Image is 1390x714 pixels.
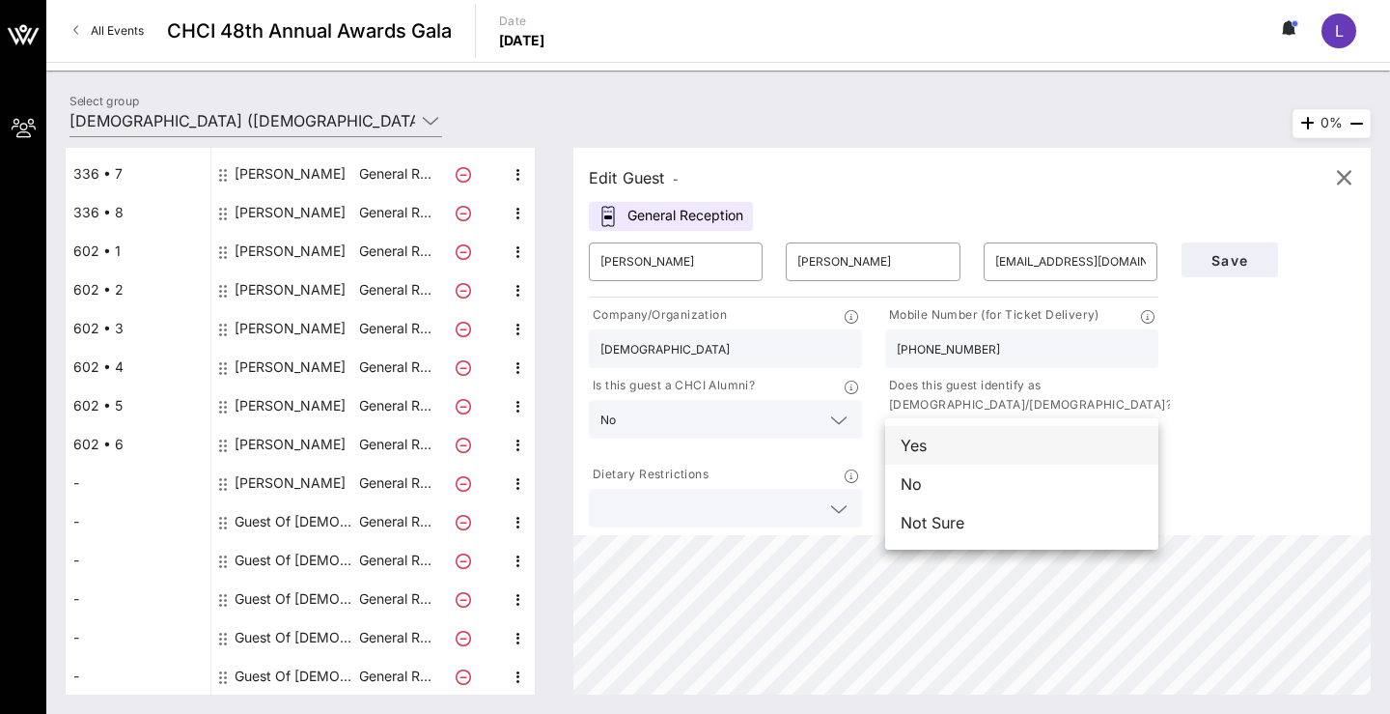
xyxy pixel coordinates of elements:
p: General R… [356,580,433,618]
div: 602 • 2 [66,271,210,309]
p: General R… [356,386,433,425]
div: 602 • 1 [66,232,210,271]
p: General R… [356,618,433,657]
p: Company/Organization [589,305,727,326]
div: Rocio Inclan [235,155,346,193]
div: Yes [885,426,1158,465]
p: Date [499,12,545,31]
div: Guest Of National Education Association [235,541,356,580]
div: - [66,464,210,502]
div: Hilario Benzon [235,425,346,464]
div: Katrina Mendiola [235,232,346,271]
div: Not Sure [885,503,1158,542]
div: Guest Of National Education Association [235,502,356,541]
p: General R… [356,232,433,271]
div: Amie Baca-Oehlert [235,464,346,502]
div: Guest Of National Education Association [235,580,356,618]
p: General R… [356,309,433,348]
div: 602 • 5 [66,386,210,425]
p: General R… [356,502,433,541]
div: Susana O'Daniel [235,348,346,386]
div: - [66,580,210,618]
div: - [66,657,210,696]
span: Save [1197,252,1263,269]
p: General R… [356,348,433,386]
div: L [1321,14,1356,48]
p: General R… [356,657,433,696]
div: General Reception [589,202,753,231]
div: 0% [1293,109,1371,138]
button: Save [1181,243,1278,277]
a: All Events [62,15,155,46]
label: Select group [69,94,139,108]
div: Kristofer Garcia [235,309,346,348]
div: No [589,400,862,439]
span: L [1335,21,1344,41]
div: - [66,502,210,541]
div: Miguel Gonzalez [235,271,346,309]
p: General R… [356,193,433,232]
div: Guest Of National Education Association [235,618,356,657]
div: Kim Trinca [235,193,346,232]
p: General R… [356,271,433,309]
div: 336 • 7 [66,155,210,193]
p: Is this guest a CHCI Alumni? [589,376,755,396]
div: Guest Of National Education Association [235,657,356,696]
p: General R… [356,425,433,464]
div: Nico Ballon [235,386,346,425]
div: 602 • 4 [66,348,210,386]
div: No [600,414,616,427]
div: - [66,541,210,580]
span: All Events [91,23,144,38]
p: General R… [356,541,433,580]
p: Mobile Number (for Ticket Delivery) [885,305,1099,326]
p: General R… [356,464,433,502]
p: Dietary Restrictions [589,465,709,485]
input: Email* [995,246,1146,277]
span: - [673,172,679,186]
span: CHCI 48th Annual Awards Gala [167,16,452,45]
div: 602 • 3 [66,309,210,348]
p: General R… [356,155,433,193]
div: - [66,618,210,657]
p: [DATE] [499,31,545,50]
div: 602 • 6 [66,425,210,464]
div: Edit Guest [589,164,679,191]
div: 336 • 8 [66,193,210,232]
div: No [885,465,1158,503]
input: Last Name* [797,246,948,277]
p: Does this guest identify as [DEMOGRAPHIC_DATA]/[DEMOGRAPHIC_DATA]? [885,376,1172,414]
input: First Name* [600,246,751,277]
